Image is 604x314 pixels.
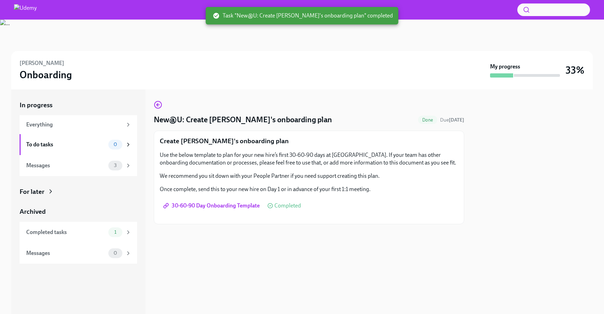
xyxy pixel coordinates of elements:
[20,187,137,196] a: For later
[160,199,265,213] a: 30-60-90 Day Onboarding Template
[449,117,464,123] strong: [DATE]
[566,64,584,76] h3: 33%
[160,137,458,146] p: Create [PERSON_NAME]'s onboarding plan
[20,222,137,243] a: Completed tasks1
[26,141,106,148] div: To do tasks
[26,121,122,129] div: Everything
[20,59,64,67] h6: [PERSON_NAME]
[274,203,301,209] span: Completed
[20,101,137,110] a: In progress
[418,117,437,123] span: Done
[490,63,520,71] strong: My progress
[160,185,458,193] p: Once complete, send this to your new hire on Day 1 or in advance of your first 1:1 meeting.
[154,115,332,125] h4: New@U: Create [PERSON_NAME]'s onboarding plan
[20,115,137,134] a: Everything
[20,187,44,196] div: For later
[160,172,458,180] p: We recommend you sit down with your People Partner if you need support creating this plan.
[26,228,106,236] div: Completed tasks
[20,155,137,176] a: Messages3
[110,229,121,235] span: 1
[26,162,106,169] div: Messages
[109,142,121,147] span: 0
[20,243,137,264] a: Messages0
[20,134,137,155] a: To do tasks0
[14,4,37,15] img: Udemy
[160,151,458,167] p: Use the below template to plan for your new hire’s first 30-60-90 days at [GEOGRAPHIC_DATA]. If y...
[110,163,121,168] span: 3
[213,12,393,20] span: Task "New@U: Create [PERSON_NAME]'s onboarding plan" completed
[165,202,260,209] span: 30-60-90 Day Onboarding Template
[109,250,121,256] span: 0
[20,68,72,81] h3: Onboarding
[26,249,106,257] div: Messages
[20,207,137,216] a: Archived
[440,117,464,123] span: Due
